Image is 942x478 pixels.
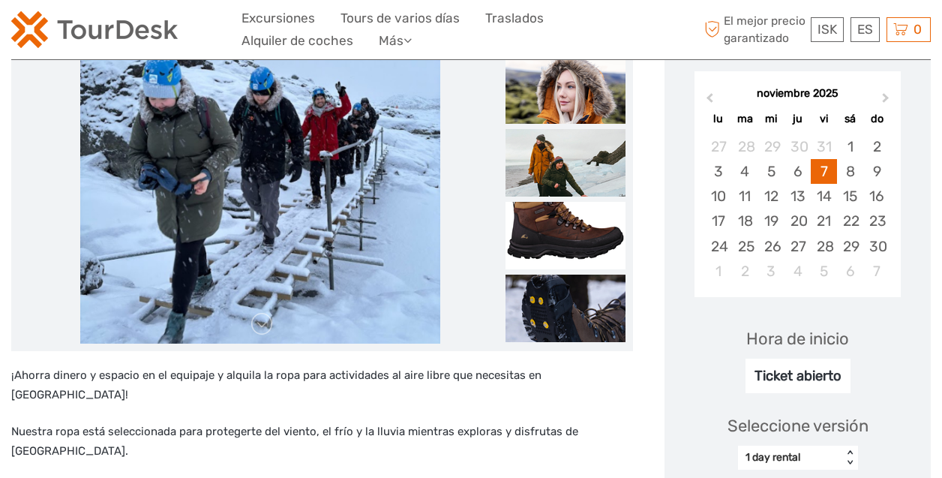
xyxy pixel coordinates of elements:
div: Choose miércoles, 5 de noviembre de 2025 [758,159,784,184]
div: month 2025-11 [699,134,895,284]
div: lu [705,109,731,129]
div: Choose viernes, 5 de diciembre de 2025 [811,259,837,284]
div: Choose martes, 18 de noviembre de 2025 [732,209,758,233]
a: Excursiones [241,8,315,29]
div: Choose miércoles, 19 de noviembre de 2025 [758,209,784,233]
div: mi [758,109,784,129]
div: Choose martes, 28 de octubre de 2025 [732,134,758,159]
div: Choose domingo, 23 de noviembre de 2025 [863,209,889,233]
div: Choose lunes, 3 de noviembre de 2025 [705,159,731,184]
p: ¡Ahorra dinero y espacio en el equipaje y alquila la ropa para actividades al aire libre que nece... [11,366,633,404]
div: Choose sábado, 6 de diciembre de 2025 [837,259,863,284]
div: ES [850,17,880,42]
div: Choose jueves, 13 de noviembre de 2025 [784,184,811,209]
div: Choose sábado, 8 de noviembre de 2025 [837,159,863,184]
p: Nuestra ropa está seleccionada para protegerte del viento, el frío y la lluvia mientras exploras ... [11,422,633,461]
div: Hora de inicio [746,327,849,350]
div: Choose sábado, 22 de noviembre de 2025 [837,209,863,233]
div: Choose martes, 4 de noviembre de 2025 [732,159,758,184]
div: ju [784,109,811,129]
div: Choose viernes, 14 de noviembre de 2025 [811,184,837,209]
div: Choose lunes, 1 de diciembre de 2025 [705,259,731,284]
div: Choose miércoles, 3 de diciembre de 2025 [758,259,784,284]
div: Choose domingo, 9 de noviembre de 2025 [863,159,889,184]
div: do [863,109,889,129]
div: Choose miércoles, 26 de noviembre de 2025 [758,234,784,259]
div: Choose jueves, 4 de diciembre de 2025 [784,259,811,284]
a: Tours de varios días [340,8,460,29]
img: 3ae2db2369e74339ae526321b593667b_slider_thumbnail.png [505,129,625,197]
div: Choose miércoles, 29 de octubre de 2025 [758,134,784,159]
div: Choose lunes, 27 de octubre de 2025 [705,134,731,159]
div: Choose domingo, 2 de noviembre de 2025 [863,134,889,159]
div: Choose sábado, 29 de noviembre de 2025 [837,234,863,259]
a: Traslados [485,8,544,29]
div: sá [837,109,863,129]
div: Choose jueves, 27 de noviembre de 2025 [784,234,811,259]
img: 1b42092270c14b6e993f4be39070f03d_slider_thumbnail.png [505,275,625,342]
div: Choose lunes, 10 de noviembre de 2025 [705,184,731,209]
div: Choose viernes, 31 de octubre de 2025 [811,134,837,159]
span: El mejor precio garantizado [701,13,808,46]
div: Choose viernes, 7 de noviembre de 2025 [811,159,837,184]
div: < > [843,450,856,466]
span: ISK [817,22,837,37]
button: Previous Month [696,90,720,114]
div: Choose martes, 2 de diciembre de 2025 [732,259,758,284]
div: Choose jueves, 6 de noviembre de 2025 [784,159,811,184]
div: Choose lunes, 24 de noviembre de 2025 [705,234,731,259]
div: Choose domingo, 7 de diciembre de 2025 [863,259,889,284]
div: Choose viernes, 21 de noviembre de 2025 [811,209,837,233]
div: ma [732,109,758,129]
a: Alquiler de coches [241,30,353,52]
div: 1 day rental [745,450,835,465]
div: Choose martes, 25 de noviembre de 2025 [732,234,758,259]
div: Choose domingo, 30 de noviembre de 2025 [863,234,889,259]
div: Choose lunes, 17 de noviembre de 2025 [705,209,731,233]
div: noviembre 2025 [694,86,901,102]
div: Choose sábado, 1 de noviembre de 2025 [837,134,863,159]
div: Choose jueves, 30 de octubre de 2025 [784,134,811,159]
div: Choose viernes, 28 de noviembre de 2025 [811,234,837,259]
div: Choose miércoles, 12 de noviembre de 2025 [758,184,784,209]
a: Más [379,30,412,52]
div: Seleccione versión [727,414,868,437]
span: 0 [911,22,924,37]
div: Choose jueves, 20 de noviembre de 2025 [784,209,811,233]
div: Choose domingo, 16 de noviembre de 2025 [863,184,889,209]
div: Ticket abierto [745,359,850,393]
div: vi [811,109,837,129]
div: Choose sábado, 15 de noviembre de 2025 [837,184,863,209]
div: Choose martes, 11 de noviembre de 2025 [732,184,758,209]
img: d3cb54799d254e9bbd44ff512bdbee18_slider_thumbnail.png [505,202,625,269]
button: Next Month [875,90,899,114]
img: e31e46af06d54b42a9135badb41a66d1_slider_thumbnail.png [505,56,625,124]
img: 120-15d4194f-c635-41b9-a512-a3cb382bfb57_logo_small.png [11,11,178,48]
